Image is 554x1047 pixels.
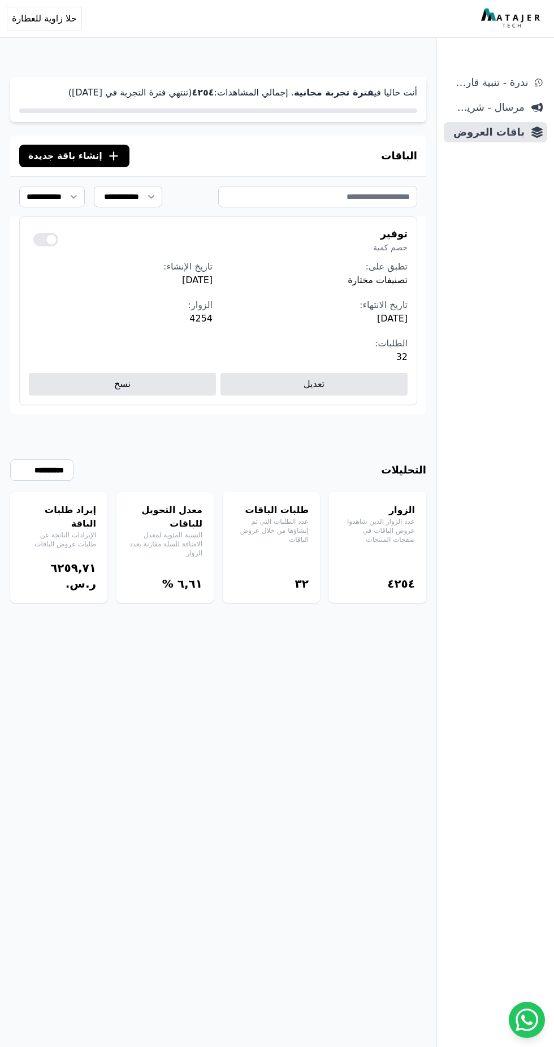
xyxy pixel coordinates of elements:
[188,299,213,310] span: الزوار:
[163,261,213,272] span: تاريخ الإنشاء:
[294,87,374,98] strong: فترة تجربة مجانية
[360,299,408,310] span: تاريخ الانتهاء:
[21,503,96,531] h4: إيراد طلبات الباقة
[381,148,417,164] h3: الباقات
[448,75,528,90] span: ندرة - تنبية قارب علي النفاذ
[375,338,408,349] span: الطلبات:
[162,577,174,590] span: %
[366,261,408,272] span: تطبق على:
[224,350,408,364] span: 32
[192,87,214,98] strong: ٤٢٥٤
[28,149,102,163] span: إنشاء باقة جديدة
[448,99,525,115] span: مرسال - شريط دعاية
[178,577,202,590] bdi: ٦,٦١
[224,312,408,325] span: [DATE]
[128,531,202,558] p: النسبة المئوية لمعدل الاضافة للسلة مقارنة بعدد الزوار
[128,503,202,531] h4: معدل التحويل للباقات
[381,462,426,478] h3: التحليلات
[340,503,415,517] h4: الزوار
[448,124,525,140] span: باقات العروض
[66,577,96,590] span: ر.س.
[234,517,309,544] p: عدد الطلبات التي تم إنشاؤها من خلال عروض الباقات
[50,561,96,575] bdi: ٦٢٥٩,٧١
[29,312,213,325] span: 4254
[21,531,96,549] p: الإيرادات الناتجة عن طلبات عروض الباقات
[12,12,77,25] span: حلا زاوية للعطارة
[340,576,415,592] div: ٤٢٥٤
[373,226,408,242] h4: توفير
[340,517,415,544] p: عدد الزوار الذين شاهدوا عروض الباقات في صفحات المنتجات
[19,145,129,167] button: إنشاء باقة جديدة
[29,273,213,287] span: [DATE]
[224,273,408,287] span: تصنيفات مختارة
[373,242,408,253] span: خصم كمية
[19,86,417,99] p: أنت حاليا في . إجمالي المشاهدات: (تنتهي فترة التجربة في [DATE])
[29,373,216,396] a: نسخ
[220,373,408,396] a: تعديل
[234,576,309,592] div: ۳٢
[481,8,543,29] img: MatajerTech Logo
[7,7,82,31] button: حلا زاوية للعطارة
[234,503,309,517] h4: طلبات الباقات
